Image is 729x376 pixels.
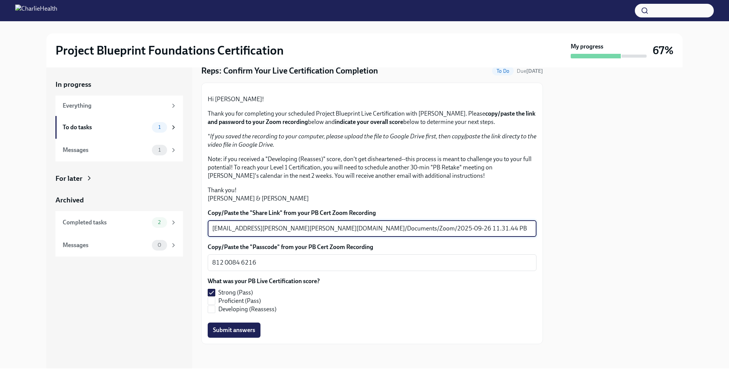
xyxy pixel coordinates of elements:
span: 1 [154,147,165,153]
strong: [DATE] [526,68,543,74]
span: Strong (Pass) [218,288,253,297]
a: Archived [55,195,183,205]
a: In progress [55,80,183,89]
div: Messages [63,241,149,249]
div: For later [55,174,82,183]
strong: My progress [571,42,603,51]
textarea: 812 0084 6216 [212,258,532,267]
p: Note: if you received a "Developing (Reasses)" score, don't get disheartened--this process is mea... [208,155,536,180]
a: To do tasks1 [55,116,183,139]
strong: indicate your overall score [335,118,403,125]
span: To Do [492,68,514,74]
p: Hi [PERSON_NAME]! [208,95,536,103]
textarea: [EMAIL_ADDRESS][PERSON_NAME][PERSON_NAME][DOMAIN_NAME]/Documents/Zoom/2025-09-26 11.31.44 PB Live... [212,224,532,233]
span: Submit answers [213,326,255,334]
h3: 67% [653,44,674,57]
label: Copy/Paste the "Share Link" from your PB Cert Zoom Recording [208,209,536,217]
h2: Project Blueprint Foundations Certification [55,43,284,58]
h4: Reps: Confirm Your Live Certification Completion [201,65,378,77]
span: 1 [154,124,165,130]
span: 2 [153,219,165,225]
div: To do tasks [63,123,149,132]
em: If you saved the recording to your computer, please upload the file to Google Drive first, then c... [208,133,536,148]
div: Completed tasks [63,218,149,227]
span: Developing (Reassess) [218,305,276,313]
span: Due [517,68,543,74]
span: October 2nd, 2025 11:00 [517,67,543,75]
label: Copy/Paste the "Passcode" from your PB Cert Zoom Recording [208,243,536,251]
div: Everything [63,102,167,110]
div: Messages [63,146,149,154]
span: 0 [153,242,166,248]
img: CharlieHealth [15,5,57,17]
p: Thank you for completing your scheduled Project Blueprint Live Certification with [PERSON_NAME]. ... [208,110,536,126]
a: Messages0 [55,234,183,257]
label: What was your PB Live Certification score? [208,277,320,285]
p: Thank you! [PERSON_NAME] & [PERSON_NAME] [208,186,536,203]
button: Submit answers [208,323,260,338]
a: For later [55,174,183,183]
span: Proficient (Pass) [218,297,261,305]
a: Everything [55,96,183,116]
a: Completed tasks2 [55,211,183,234]
a: Messages1 [55,139,183,161]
